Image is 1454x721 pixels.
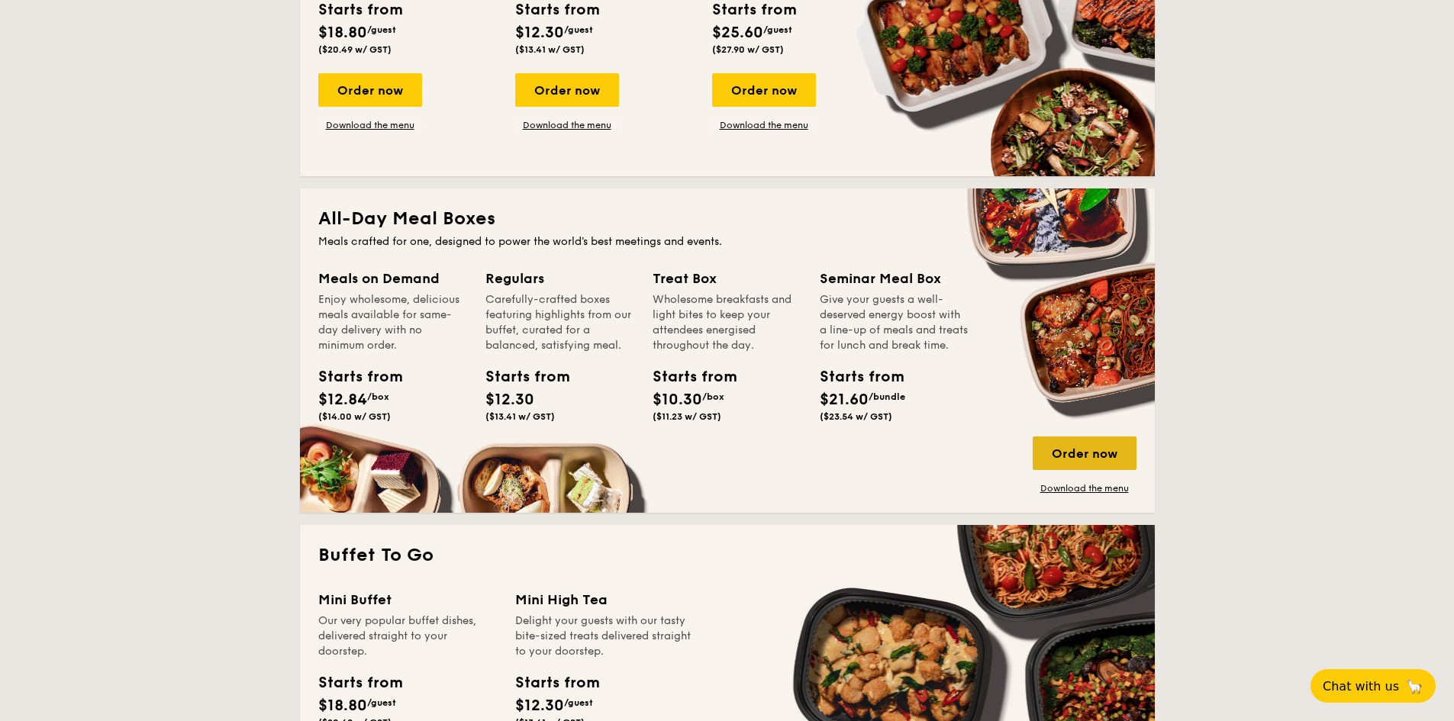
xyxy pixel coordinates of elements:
div: Meals crafted for one, designed to power the world's best meetings and events. [318,234,1136,249]
span: $10.30 [653,391,702,409]
span: /box [702,391,724,402]
span: 🦙 [1405,678,1423,695]
span: /guest [367,24,396,35]
a: Download the menu [1033,482,1136,494]
div: Wholesome breakfasts and light bites to keep your attendees energised throughout the day. [653,292,801,353]
div: Order now [712,73,816,107]
a: Download the menu [712,119,816,131]
div: Meals on Demand [318,268,467,289]
a: Download the menu [515,119,619,131]
div: Delight your guests with our tasty bite-sized treats delivered straight to your doorstep. [515,613,694,659]
div: Our very popular buffet dishes, delivered straight to your doorstep. [318,613,497,659]
span: Chat with us [1323,679,1399,694]
span: $25.60 [712,24,763,42]
div: Give your guests a well-deserved energy boost with a line-up of meals and treats for lunch and br... [820,292,969,353]
span: /guest [564,24,593,35]
div: Mini High Tea [515,589,694,610]
a: Download the menu [318,119,422,131]
span: /bundle [869,391,905,402]
span: ($23.54 w/ GST) [820,411,892,422]
span: ($13.41 w/ GST) [485,411,555,422]
div: Order now [318,73,422,107]
span: $21.60 [820,391,869,409]
span: ($20.49 w/ GST) [318,44,392,55]
div: Starts from [485,365,554,388]
span: /guest [763,24,792,35]
span: ($13.41 w/ GST) [515,44,585,55]
button: Chat with us🦙 [1311,669,1436,703]
div: Regulars [485,268,634,289]
div: Seminar Meal Box [820,268,969,289]
div: Enjoy wholesome, delicious meals available for same-day delivery with no minimum order. [318,292,467,353]
span: $12.30 [515,697,564,715]
div: Starts from [318,671,401,694]
div: Starts from [318,365,387,388]
div: Carefully-crafted boxes featuring highlights from our buffet, curated for a balanced, satisfying ... [485,292,634,353]
div: Order now [515,73,619,107]
div: Starts from [820,365,888,388]
span: /guest [564,697,593,708]
span: /guest [367,697,396,708]
div: Mini Buffet [318,589,497,610]
div: Order now [1033,436,1136,470]
span: /box [367,391,389,402]
span: ($11.23 w/ GST) [653,411,721,422]
h2: All-Day Meal Boxes [318,207,1136,231]
span: $18.80 [318,697,367,715]
div: Treat Box [653,268,801,289]
span: $12.30 [515,24,564,42]
span: ($27.90 w/ GST) [712,44,784,55]
div: Starts from [653,365,721,388]
span: $12.30 [485,391,534,409]
span: $12.84 [318,391,367,409]
div: Starts from [515,671,598,694]
h2: Buffet To Go [318,543,1136,568]
span: ($14.00 w/ GST) [318,411,391,422]
span: $18.80 [318,24,367,42]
